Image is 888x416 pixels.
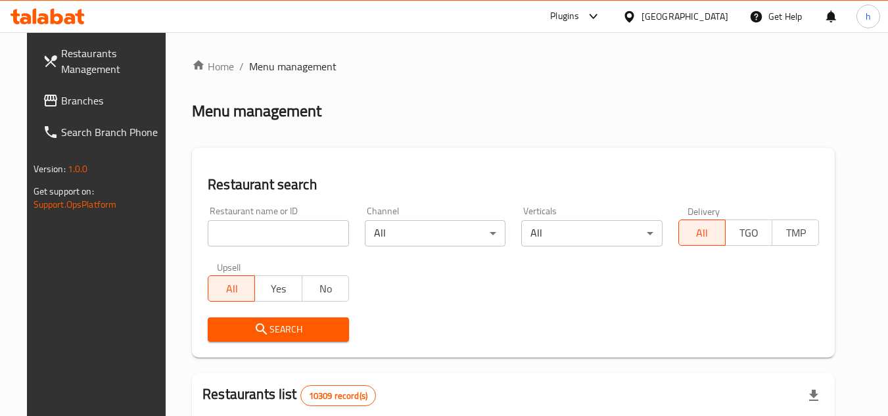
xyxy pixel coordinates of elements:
[300,385,376,406] div: Total records count
[214,279,250,298] span: All
[772,220,819,246] button: TMP
[254,275,302,302] button: Yes
[678,220,726,246] button: All
[208,220,349,246] input: Search for restaurant name or ID..
[778,223,814,243] span: TMP
[550,9,579,24] div: Plugins
[217,262,241,271] label: Upsell
[192,101,321,122] h2: Menu management
[68,160,88,177] span: 1.0.0
[239,58,244,74] li: /
[308,279,344,298] span: No
[798,380,830,411] div: Export file
[32,85,175,116] a: Branches
[61,124,165,140] span: Search Branch Phone
[688,206,720,216] label: Delivery
[260,279,296,298] span: Yes
[61,93,165,108] span: Branches
[521,220,663,246] div: All
[249,58,337,74] span: Menu management
[301,390,375,402] span: 10309 record(s)
[208,175,819,195] h2: Restaurant search
[365,220,506,246] div: All
[61,45,165,77] span: Restaurants Management
[34,196,117,213] a: Support.OpsPlatform
[192,58,234,74] a: Home
[218,321,339,338] span: Search
[731,223,767,243] span: TGO
[684,223,720,243] span: All
[34,183,94,200] span: Get support on:
[32,116,175,148] a: Search Branch Phone
[32,37,175,85] a: Restaurants Management
[866,9,871,24] span: h
[302,275,349,302] button: No
[642,9,728,24] div: [GEOGRAPHIC_DATA]
[725,220,772,246] button: TGO
[34,160,66,177] span: Version:
[202,384,376,406] h2: Restaurants list
[208,275,255,302] button: All
[192,58,835,74] nav: breadcrumb
[208,317,349,342] button: Search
